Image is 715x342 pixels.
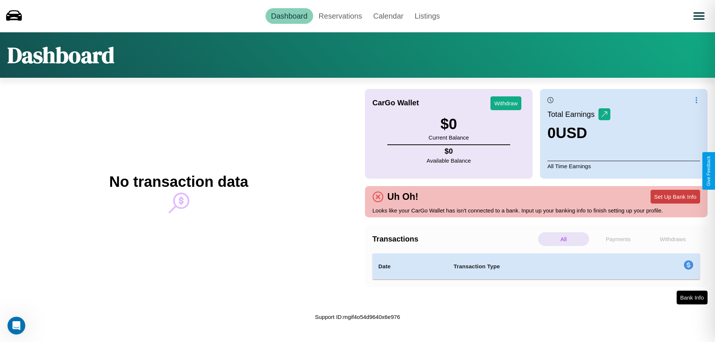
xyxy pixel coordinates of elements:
[689,6,709,26] button: Open menu
[454,262,623,271] h4: Transaction Type
[372,205,700,215] p: Looks like your CarGo Wallet has isn't connected to a bank. Input up your banking info to finish ...
[593,232,644,246] p: Payments
[372,99,419,107] h4: CarGo Wallet
[315,312,400,322] p: Support ID: mgif4o54d9640x6e976
[547,108,598,121] p: Total Earnings
[427,147,471,156] h4: $ 0
[547,125,610,141] h3: 0 USD
[429,116,469,132] h3: $ 0
[647,232,698,246] p: Withdraws
[266,8,313,24] a: Dashboard
[538,232,589,246] p: All
[372,235,536,243] h4: Transactions
[409,8,445,24] a: Listings
[372,253,700,279] table: simple table
[378,262,442,271] h4: Date
[651,190,700,204] button: Set Up Bank Info
[384,191,422,202] h4: Uh Oh!
[368,8,409,24] a: Calendar
[427,156,471,166] p: Available Balance
[109,173,248,190] h2: No transaction data
[706,156,711,186] div: Give Feedback
[490,96,521,110] button: Withdraw
[7,40,114,70] h1: Dashboard
[7,317,25,335] iframe: Intercom live chat
[677,291,708,304] button: Bank Info
[547,161,700,171] p: All Time Earnings
[313,8,368,24] a: Reservations
[429,132,469,143] p: Current Balance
